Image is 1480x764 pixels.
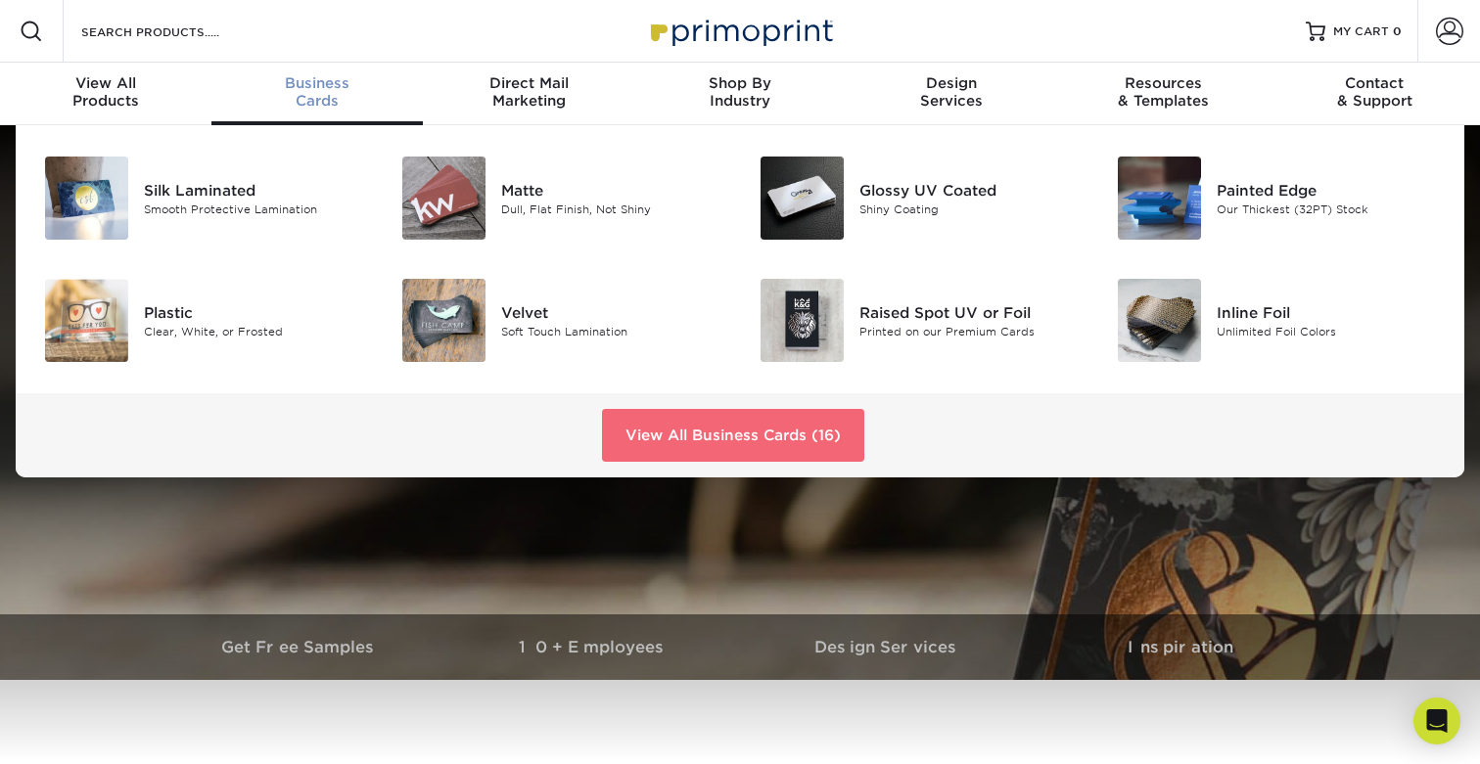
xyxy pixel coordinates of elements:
div: Matte [501,179,725,201]
div: Marketing [423,74,634,110]
div: Raised Spot UV or Foil [859,301,1084,323]
div: & Support [1269,74,1480,110]
div: Our Thickest (32PT) Stock [1217,201,1441,217]
a: DesignServices [846,63,1057,125]
img: Inline Foil Business Cards [1118,279,1201,362]
div: Smooth Protective Lamination [144,201,368,217]
div: Soft Touch Lamination [501,323,725,339]
div: Unlimited Foil Colors [1217,323,1441,339]
img: Plastic Business Cards [45,279,128,362]
div: Clear, White, or Frosted [144,323,368,339]
div: Services [846,74,1057,110]
img: Raised Spot UV or Foil Business Cards [761,279,844,362]
a: Shop ByIndustry [634,63,846,125]
input: SEARCH PRODUCTS..... [79,20,270,43]
a: Glossy UV Coated Business Cards Glossy UV Coated Shiny Coating [755,149,1084,247]
div: Printed on our Premium Cards [859,323,1084,339]
a: Resources& Templates [1057,63,1269,125]
a: Contact& Support [1269,63,1480,125]
span: 0 [1393,24,1402,38]
div: Painted Edge [1217,179,1441,201]
span: Business [211,74,423,92]
div: & Templates [1057,74,1269,110]
div: Shiny Coating [859,201,1084,217]
div: Glossy UV Coated [859,179,1084,201]
a: Plastic Business Cards Plastic Clear, White, or Frosted [39,271,368,370]
div: Inline Foil [1217,301,1441,323]
a: Matte Business Cards Matte Dull, Flat Finish, Not Shiny [397,149,726,247]
span: MY CART [1333,23,1389,40]
a: Direct MailMarketing [423,63,634,125]
span: Shop By [634,74,846,92]
div: Open Intercom Messenger [1413,697,1460,744]
div: Plastic [144,301,368,323]
img: Painted Edge Business Cards [1118,157,1201,240]
div: Cards [211,74,423,110]
span: Design [846,74,1057,92]
a: BusinessCards [211,63,423,125]
a: Inline Foil Business Cards Inline Foil Unlimited Foil Colors [1113,271,1442,370]
a: Painted Edge Business Cards Painted Edge Our Thickest (32PT) Stock [1113,149,1442,247]
span: Resources [1057,74,1269,92]
img: Primoprint [642,10,838,52]
a: View All Business Cards (16) [602,409,864,462]
div: Velvet [501,301,725,323]
span: Direct Mail [423,74,634,92]
a: Raised Spot UV or Foil Business Cards Raised Spot UV or Foil Printed on our Premium Cards [755,271,1084,370]
img: Velvet Business Cards [402,279,486,362]
a: Velvet Business Cards Velvet Soft Touch Lamination [397,271,726,370]
span: Contact [1269,74,1480,92]
img: Matte Business Cards [402,157,486,240]
div: Industry [634,74,846,110]
img: Silk Laminated Business Cards [45,157,128,240]
img: Glossy UV Coated Business Cards [761,157,844,240]
div: Silk Laminated [144,179,368,201]
a: Silk Laminated Business Cards Silk Laminated Smooth Protective Lamination [39,149,368,247]
div: Dull, Flat Finish, Not Shiny [501,201,725,217]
